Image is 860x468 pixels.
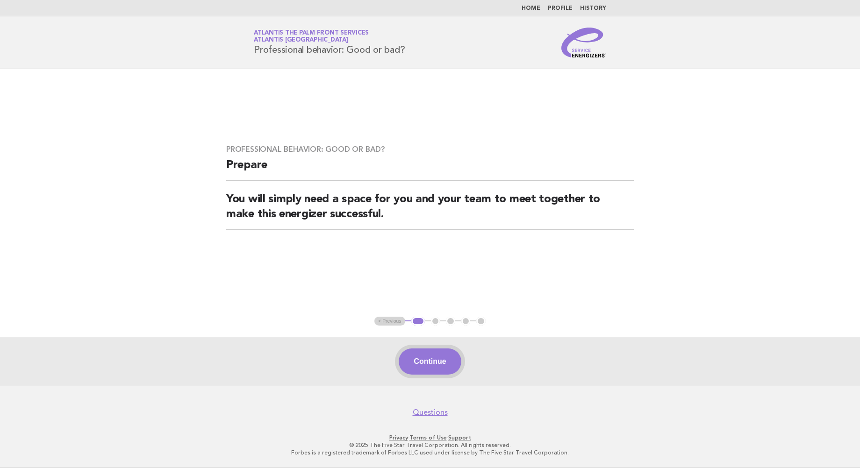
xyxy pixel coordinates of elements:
[254,30,405,55] h1: Professional behavior: Good or bad?
[254,30,369,43] a: Atlantis The Palm Front ServicesAtlantis [GEOGRAPHIC_DATA]
[144,441,716,449] p: © 2025 The Five Star Travel Corporation. All rights reserved.
[226,158,634,181] h2: Prepare
[411,317,425,326] button: 1
[399,348,461,375] button: Continue
[226,145,634,154] h3: Professional behavior: Good or bad?
[548,6,573,11] a: Profile
[448,434,471,441] a: Support
[580,6,606,11] a: History
[409,434,447,441] a: Terms of Use
[413,408,448,417] a: Questions
[144,434,716,441] p: · ·
[389,434,408,441] a: Privacy
[226,192,634,230] h2: You will simply need a space for you and your team to meet together to make this energizer succes...
[522,6,540,11] a: Home
[254,37,348,43] span: Atlantis [GEOGRAPHIC_DATA]
[561,28,606,57] img: Service Energizers
[144,449,716,456] p: Forbes is a registered trademark of Forbes LLC used under license by The Five Star Travel Corpora...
